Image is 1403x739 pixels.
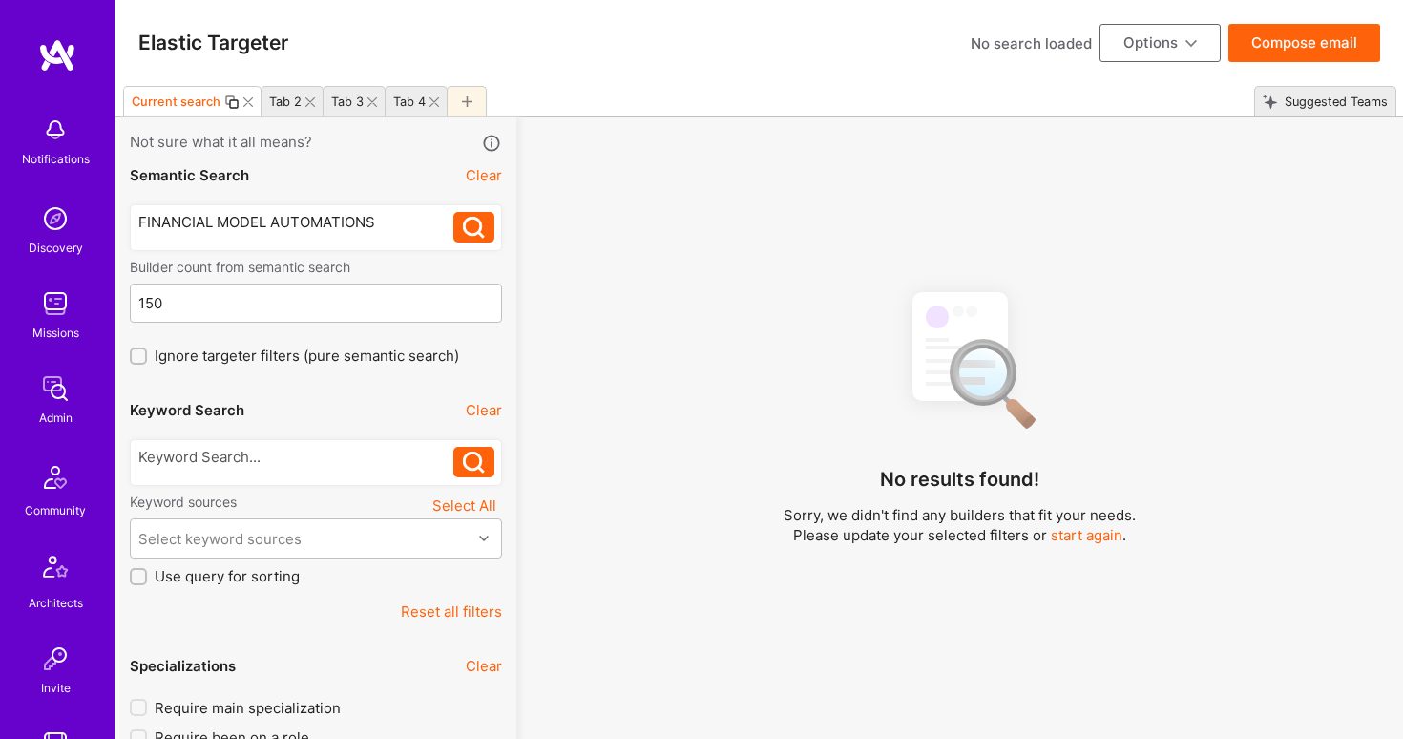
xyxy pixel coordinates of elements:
[1051,525,1122,545] button: start again
[155,346,459,366] span: Ignore targeter filters (pure semantic search)
[243,97,253,107] i: icon Close
[38,38,76,73] img: logo
[29,238,83,258] div: Discovery
[138,529,302,549] div: Select keyword sources
[130,258,502,276] label: Builder count from semantic search
[784,525,1136,545] p: Please update your selected filters or .
[155,698,341,718] span: Require main specialization
[36,285,74,323] img: teamwork
[1263,95,1277,109] i: icon SuggestedTeamsInactive
[784,505,1136,525] p: Sorry, we didn't find any builders that fit your needs.
[32,454,78,500] img: Community
[130,493,237,511] label: Keyword sources
[1099,24,1221,62] button: Options
[132,95,220,109] div: Current search
[32,323,79,343] div: Missions
[427,493,502,518] button: Select All
[155,566,300,586] span: Use query for sorting
[130,400,244,420] div: Keyword Search
[429,97,439,107] i: icon Close
[138,31,288,54] h3: Elastic Targeter
[39,408,73,428] div: Admin
[463,452,485,474] i: icon Search
[481,133,503,155] i: icon Info
[462,96,472,107] i: icon Plus
[331,95,364,109] div: Tab 3
[1185,38,1197,50] i: icon ArrowDownBlack
[393,95,426,109] div: Tab 4
[971,33,1092,53] div: No search loaded
[879,275,1041,442] img: No Results
[466,400,502,420] button: Clear
[466,656,502,676] button: Clear
[305,97,315,107] i: icon Close
[269,95,302,109] div: Tab 2
[224,95,240,110] i: icon Copy
[29,593,83,613] div: Architects
[25,500,86,520] div: Community
[36,640,74,678] img: Invite
[36,200,74,238] img: discovery
[463,217,485,239] i: icon Search
[130,132,312,154] span: Not sure what it all means?
[466,165,502,185] button: Clear
[479,534,489,543] i: icon Chevron
[138,212,454,232] div: FINANCIAL MODEL AUTOMATIONS
[367,97,377,107] i: icon Close
[130,165,249,185] div: Semantic Search
[130,656,236,676] div: Specializations
[36,369,74,408] img: admin teamwork
[32,547,78,593] img: Architects
[401,602,502,622] button: Reset all filters
[22,149,90,169] div: Notifications
[880,468,1039,491] h4: No results found!
[41,678,71,698] div: Invite
[1277,88,1388,116] div: Suggested Teams
[1228,24,1380,62] button: Compose email
[36,111,74,149] img: bell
